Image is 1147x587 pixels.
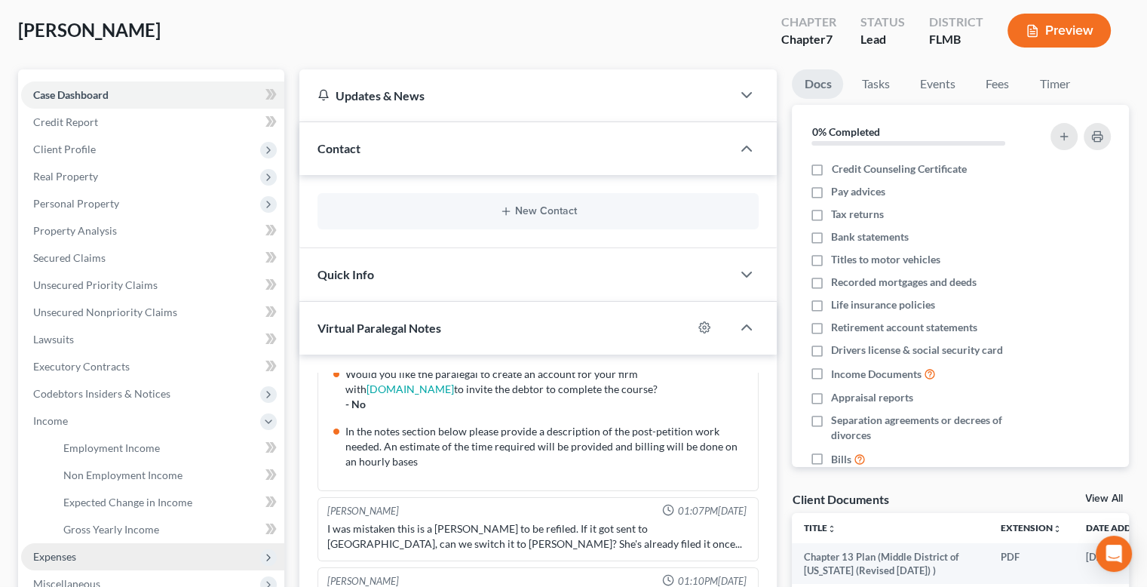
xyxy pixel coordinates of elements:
span: Virtual Paralegal Notes [317,321,441,335]
span: Quick Info [317,267,374,281]
a: View All [1085,493,1123,504]
a: Case Dashboard [21,81,284,109]
div: I was mistaken this is a [PERSON_NAME] to be refiled. If it got sent to [GEOGRAPHIC_DATA], can we... [327,521,749,552]
i: unfold_more [827,524,836,533]
span: Drivers license & social security card [831,343,1003,358]
span: Expected Change in Income [63,496,192,509]
span: [PERSON_NAME] [18,19,161,41]
a: Credit Report [21,109,284,136]
td: Chapter 13 Plan (Middle District of [US_STATE] (Revised [DATE]) ) [792,543,989,585]
span: Appraisal reports [831,390,913,405]
a: Unsecured Priority Claims [21,272,284,299]
span: Life insurance policies [831,297,935,312]
a: Tasks [849,69,901,99]
a: Timer [1027,69,1081,99]
span: Employment Income [63,441,160,454]
a: Docs [792,69,843,99]
span: Property Analysis [33,224,117,237]
span: Lawsuits [33,333,74,346]
div: - No [345,397,749,412]
a: Gross Yearly Income [51,516,284,543]
span: Case Dashboard [33,88,109,101]
a: Employment Income [51,435,284,462]
button: Preview [1007,14,1111,48]
div: [PERSON_NAME] [327,504,399,518]
a: Fees [973,69,1021,99]
div: Updates & News [317,88,713,103]
span: Contact [317,141,360,155]
span: Credit Counseling Certificate [831,161,966,177]
span: Real Property [33,170,98,183]
span: Client Profile [33,143,96,155]
div: Chapter [781,14,836,31]
span: Income [33,414,68,427]
span: Unsecured Priority Claims [33,278,158,291]
div: Would you like the paralegal to create an account for your firm with to invite the debtor to comp... [345,367,749,397]
span: 7 [826,32,833,46]
div: In the notes section below please provide a description of the post-petition work needed. An esti... [345,424,749,469]
span: Pay advices [831,184,885,199]
a: [DOMAIN_NAME] [366,383,454,395]
div: FLMB [929,31,983,48]
span: Non Employment Income [63,469,182,481]
span: Bank statements [831,229,909,244]
span: Credit Report [33,115,98,128]
span: Bills [831,452,851,467]
span: Gross Yearly Income [63,523,159,536]
a: Executory Contracts [21,353,284,380]
a: Unsecured Nonpriority Claims [21,299,284,326]
span: Retirement account statements [831,320,977,335]
div: Status [860,14,905,31]
span: Tax returns [831,207,884,222]
div: Lead [860,31,905,48]
a: Extensionunfold_more [1001,522,1062,533]
a: Secured Claims [21,244,284,272]
div: Client Documents [792,491,888,507]
span: Recorded mortgages and deeds [831,275,977,290]
a: Titleunfold_more [804,522,836,533]
div: Chapter [781,31,836,48]
strong: 0% Completed [811,125,879,138]
span: Secured Claims [33,251,106,264]
div: District [929,14,983,31]
span: Separation agreements or decrees of divorces [831,413,1032,443]
span: 01:07PM[DATE] [677,504,746,518]
span: Titles to motor vehicles [831,252,940,267]
span: Codebtors Insiders & Notices [33,387,170,400]
i: unfold_more [1053,524,1062,533]
button: New Contact [330,205,747,217]
div: Open Intercom Messenger [1096,536,1132,572]
a: Expected Change in Income [51,489,284,516]
span: Expenses [33,550,76,563]
span: Unsecured Nonpriority Claims [33,306,177,318]
span: Income Documents [831,367,922,382]
a: Events [907,69,967,99]
span: Personal Property [33,197,119,210]
a: Lawsuits [21,326,284,353]
td: PDF [989,543,1074,585]
span: Executory Contracts [33,360,130,373]
a: Property Analysis [21,217,284,244]
a: Non Employment Income [51,462,284,489]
